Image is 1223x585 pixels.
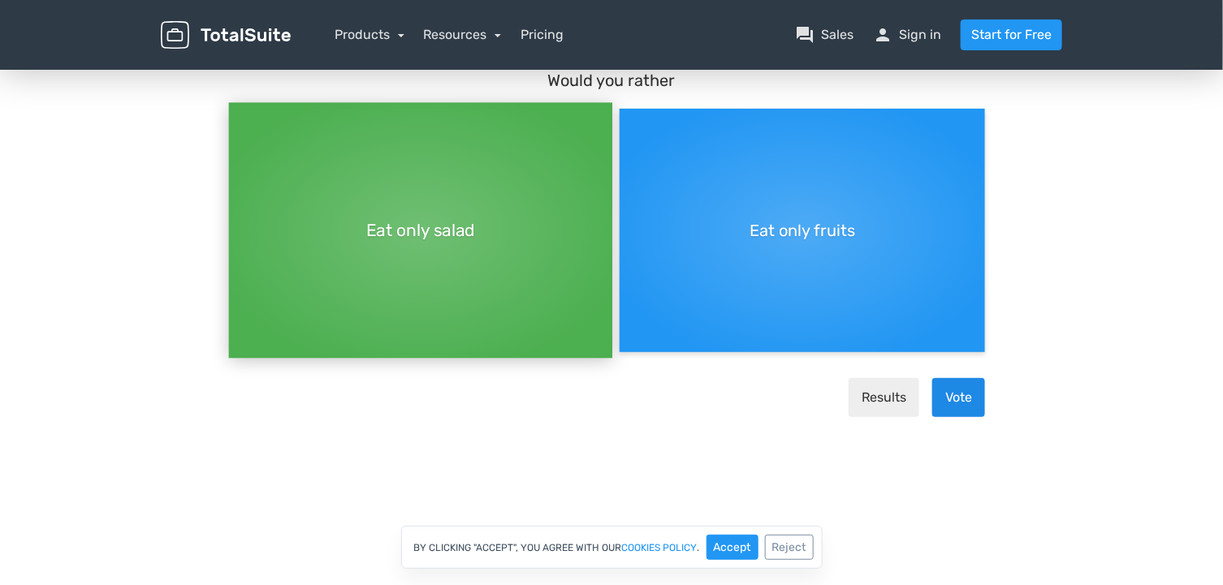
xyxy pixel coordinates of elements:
a: Products [335,27,404,42]
span: Eat only salad [366,182,475,207]
span: question_answer [795,25,815,45]
span: person [873,25,892,45]
a: Resources [424,27,502,42]
p: Would you rather [238,32,985,57]
button: Reject [765,535,814,560]
a: question_answerSales [795,25,854,45]
button: Results [849,342,919,381]
div: By clicking "Accept", you agree with our . [401,526,823,569]
a: personSign in [873,25,941,45]
button: Accept [707,535,758,560]
button: Vote [932,342,985,381]
a: cookies policy [622,543,698,553]
img: TotalSuite for WordPress [161,21,291,49]
span: Eat only fruits [750,183,855,207]
a: Start for Free [961,19,1062,50]
a: Pricing [521,25,564,45]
